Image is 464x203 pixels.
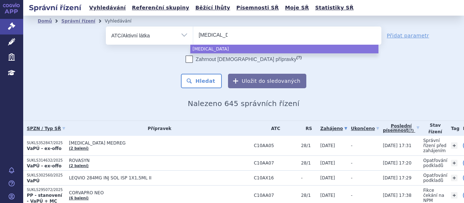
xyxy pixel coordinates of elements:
[387,32,429,39] a: Přidat parametr
[69,175,250,180] span: LEQVIO 284MG INJ SOL ISP 1X1,5ML II
[65,121,250,136] th: Přípravek
[27,187,65,192] p: SUKLS295072/2025
[27,123,65,134] a: SPZN / Typ SŘ
[283,3,311,13] a: Moje SŘ
[313,3,356,13] a: Statistiky SŘ
[447,121,459,136] th: Tag
[297,55,302,60] abbr: (?)
[451,192,457,199] a: +
[423,188,444,203] span: Fikce čekání na NPM
[301,161,316,166] span: 28/1
[351,193,352,198] span: -
[320,143,335,148] span: [DATE]
[408,129,414,133] abbr: (?)
[38,19,52,24] a: Domů
[423,138,446,153] span: Správní řízení před zahájením
[383,193,411,198] span: [DATE] 17:38
[27,173,65,178] p: SUKLS302560/2025
[190,45,378,53] li: [MEDICAL_DATA]
[254,175,297,180] span: C10AX16
[250,121,297,136] th: ATC
[383,175,411,180] span: [DATE] 17:29
[69,146,88,150] a: (2 balení)
[451,175,457,181] a: +
[419,121,447,136] th: Stav řízení
[351,143,352,148] span: -
[383,161,411,166] span: [DATE] 17:20
[383,143,411,148] span: [DATE] 17:31
[27,163,62,169] strong: VaPÚ - ex-offo
[351,175,352,180] span: -
[186,56,302,63] label: Zahrnout [DEMOGRAPHIC_DATA] přípravky
[254,161,297,166] span: C10AA07
[69,158,250,163] span: ROVASYN
[351,161,352,166] span: -
[254,143,297,148] span: C10AA05
[297,121,316,136] th: RS
[451,160,457,166] a: +
[69,196,88,200] a: (6 balení)
[23,3,87,13] h2: Správní řízení
[130,3,191,13] a: Referenční skupiny
[383,121,419,136] a: Poslednípísemnost(?)
[27,158,65,163] p: SUKLS314632/2025
[105,16,141,27] li: Vyhledávání
[423,158,447,168] span: Opatřování podkladů
[301,193,316,198] span: 28/1
[193,3,232,13] a: Běžící lhůty
[320,161,335,166] span: [DATE]
[320,123,347,134] a: Zahájeno
[423,173,447,183] span: Opatřování podkladů
[254,193,297,198] span: C10AA07
[61,19,95,24] a: Správní řízení
[301,143,316,148] span: 28/1
[181,74,222,88] button: Hledat
[27,141,65,146] p: SUKLS352847/2025
[320,175,335,180] span: [DATE]
[69,164,88,168] a: (2 balení)
[228,74,306,88] button: Uložit do sledovaných
[234,3,281,13] a: Písemnosti SŘ
[351,123,379,134] a: Ukončeno
[27,146,62,151] strong: VaPÚ - ex-offo
[69,141,250,146] span: [MEDICAL_DATA] MEDREG
[69,190,250,195] span: CORVAPRO NEO
[451,142,457,149] a: +
[188,99,299,108] span: Nalezeno 645 správních řízení
[320,193,335,198] span: [DATE]
[301,175,316,180] span: -
[27,178,40,183] strong: VaPÚ
[87,3,128,13] a: Vyhledávání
